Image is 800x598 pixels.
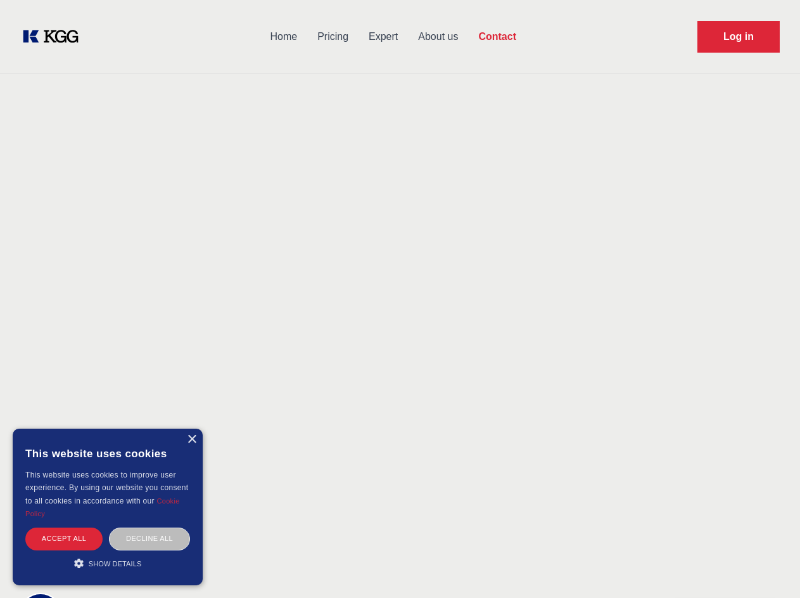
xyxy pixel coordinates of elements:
a: About us [408,20,468,53]
a: Request Demo [697,21,780,53]
div: Accept all [25,528,103,550]
div: This website uses cookies [25,438,190,469]
a: KOL Knowledge Platform: Talk to Key External Experts (KEE) [20,27,89,47]
span: Show details [89,560,142,568]
span: This website uses cookies to improve user experience. By using our website you consent to all coo... [25,471,188,505]
a: Pricing [307,20,359,53]
div: Close [187,435,196,445]
a: Contact [468,20,526,53]
div: Decline all [109,528,190,550]
a: Home [260,20,307,53]
div: Show details [25,557,190,569]
a: Expert [359,20,408,53]
a: Cookie Policy [25,497,180,517]
iframe: Chat Widget [737,537,800,598]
